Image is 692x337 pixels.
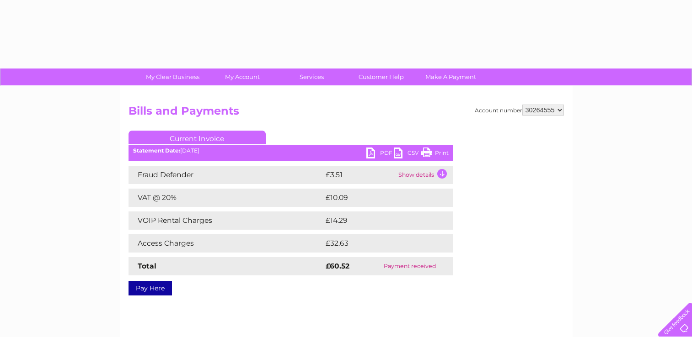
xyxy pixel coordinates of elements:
[129,211,323,230] td: VOIP Rental Charges
[204,68,280,85] a: My Account
[129,147,453,154] div: [DATE]
[394,147,421,161] a: CSV
[326,262,349,270] strong: £60.52
[323,189,435,207] td: £10.09
[475,105,564,116] div: Account number
[274,68,349,85] a: Services
[135,68,210,85] a: My Clear Business
[129,166,323,184] td: Fraud Defender
[323,234,435,253] td: £32.63
[413,68,488,85] a: Make A Payment
[138,262,156,270] strong: Total
[421,147,449,161] a: Print
[129,281,172,295] a: Pay Here
[323,166,396,184] td: £3.51
[129,131,266,144] a: Current Invoice
[129,105,564,122] h2: Bills and Payments
[129,189,323,207] td: VAT @ 20%
[343,68,419,85] a: Customer Help
[396,166,453,184] td: Show details
[133,147,180,154] b: Statement Date:
[366,147,394,161] a: PDF
[323,211,434,230] td: £14.29
[129,234,323,253] td: Access Charges
[366,257,453,275] td: Payment received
